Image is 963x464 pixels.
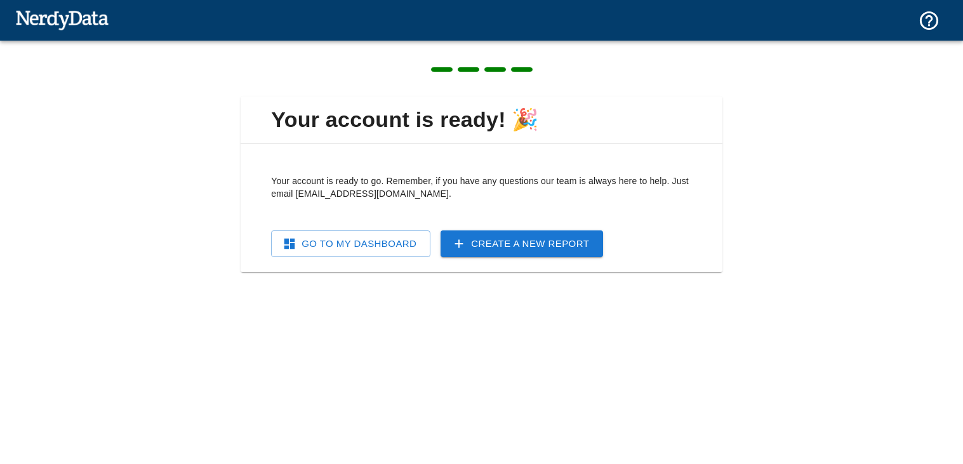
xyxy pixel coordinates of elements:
button: Support and Documentation [910,2,948,39]
span: Your account is ready! 🎉 [251,107,712,133]
p: Your account is ready to go. Remember, if you have any questions our team is always here to help.... [271,175,692,200]
a: Go To My Dashboard [271,230,430,257]
a: Create a New Report [441,230,603,257]
img: NerdyData.com [15,7,109,32]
